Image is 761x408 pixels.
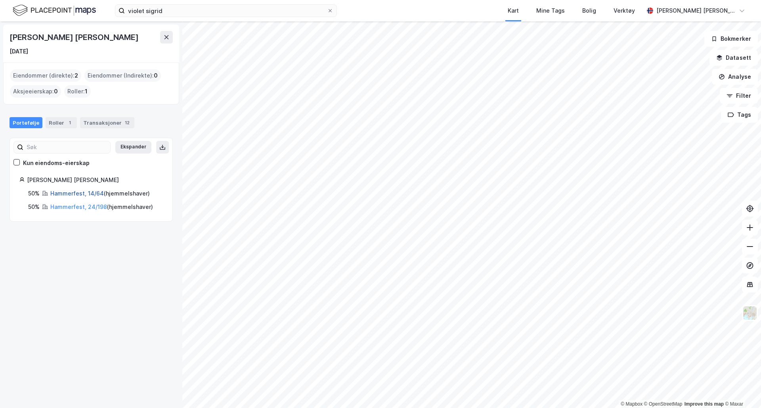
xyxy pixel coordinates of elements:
[28,189,40,198] div: 50%
[66,119,74,127] div: 1
[614,6,635,15] div: Verktøy
[721,107,758,123] button: Tags
[712,69,758,85] button: Analyse
[10,47,28,56] div: [DATE]
[508,6,519,15] div: Kart
[10,85,61,98] div: Aksjeeierskap :
[685,401,724,407] a: Improve this map
[709,50,758,66] button: Datasett
[582,6,596,15] div: Bolig
[50,190,104,197] a: Hammerfest, 14/64
[721,370,761,408] iframe: Chat Widget
[54,87,58,96] span: 0
[84,69,161,82] div: Eiendommer (Indirekte) :
[656,6,736,15] div: [PERSON_NAME] [PERSON_NAME]
[154,71,158,80] span: 0
[64,85,91,98] div: Roller :
[46,117,77,128] div: Roller
[23,158,90,168] div: Kun eiendoms-eierskap
[10,31,140,44] div: [PERSON_NAME] [PERSON_NAME]
[742,306,757,321] img: Z
[28,202,40,212] div: 50%
[125,5,327,17] input: Søk på adresse, matrikkel, gårdeiere, leietakere eller personer
[50,203,107,210] a: Hammerfest, 24/198
[721,370,761,408] div: Kontrollprogram for chat
[10,117,42,128] div: Portefølje
[621,401,642,407] a: Mapbox
[720,88,758,104] button: Filter
[115,141,151,154] button: Ekspander
[50,202,153,212] div: ( hjemmelshaver )
[704,31,758,47] button: Bokmerker
[85,87,88,96] span: 1
[123,119,131,127] div: 12
[536,6,565,15] div: Mine Tags
[644,401,683,407] a: OpenStreetMap
[75,71,78,80] span: 2
[13,4,96,17] img: logo.f888ab2527a4732fd821a326f86c7f29.svg
[23,141,110,153] input: Søk
[80,117,134,128] div: Transaksjoner
[10,69,81,82] div: Eiendommer (direkte) :
[27,175,163,185] div: [PERSON_NAME] [PERSON_NAME]
[50,189,150,198] div: ( hjemmelshaver )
